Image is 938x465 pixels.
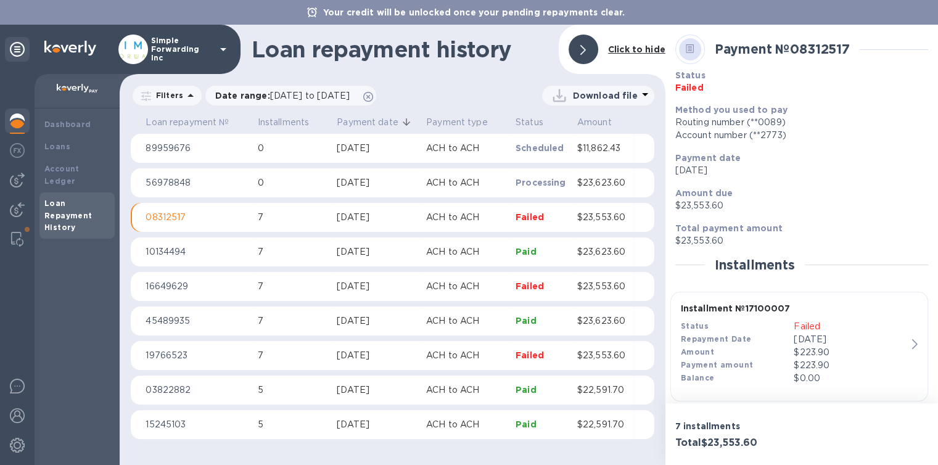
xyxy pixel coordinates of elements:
p: $23,553.60 [675,234,928,247]
p: Failed [516,349,567,361]
b: Balance [681,373,715,382]
h1: Loan repayment history [252,36,549,62]
p: Paid [516,384,567,396]
p: ACH to ACH [426,349,506,362]
div: Unpin categories [5,37,30,62]
p: Paid [516,245,567,258]
b: Amount [681,347,714,356]
b: Payment № 08312517 [715,41,850,57]
p: $22,591.70 [577,418,629,431]
b: Loans [44,142,70,151]
span: Amount [577,116,628,129]
p: $23,623.60 [577,245,629,258]
b: Your credit will be unlocked once your pending repayments clear. [323,7,625,17]
button: Installment №17100007StatusFailedRepayment Date[DATE]Amount$223.90Payment amount$223.90Balance$0.00 [670,292,928,401]
p: 7 [258,211,327,224]
p: Payment type [426,116,488,129]
h3: Total $23,553.60 [675,437,797,449]
div: Date range:[DATE] to [DATE] [205,86,376,105]
p: Installments [258,116,310,129]
b: Account Ledger [44,164,80,186]
p: 19766523 [146,349,247,362]
p: Simple Forwarding Inc [151,36,213,62]
p: 15245103 [146,418,247,431]
p: Loan repayment № [146,116,229,129]
b: Status [681,321,709,331]
div: [DATE] [337,142,416,155]
p: $0.00 [794,372,907,385]
p: 03822882 [146,384,247,397]
p: Paid [516,315,567,327]
span: Payment date [337,116,414,129]
p: $23,623.60 [577,176,629,189]
p: 7 [258,245,327,258]
div: [DATE] [337,384,416,397]
p: $23,553.60 [577,349,629,362]
span: Loan repayment № [146,116,245,129]
p: Download file [573,89,638,102]
p: [DATE] [675,164,928,177]
p: Scheduled [516,142,567,154]
p: 10134494 [146,245,247,258]
b: Total payment amount [675,223,783,233]
p: 7 installments [675,420,797,432]
div: [DATE] [337,176,416,189]
p: 0 [258,142,327,155]
div: [DATE] [337,280,416,293]
p: ACH to ACH [426,418,506,431]
p: 08312517 [146,211,247,224]
div: $223.90 [794,346,907,359]
p: 7 [258,349,327,362]
b: Dashboard [44,120,91,129]
b: Payment amount [681,360,754,369]
p: Processing [516,176,567,189]
div: [DATE] [337,418,416,431]
p: $23,553.60 [577,280,629,293]
div: Account number (**2773) [675,129,928,142]
p: [DATE] [794,333,907,346]
p: 89959676 [146,142,247,155]
span: Status [516,116,559,129]
p: $11,862.43 [577,142,629,155]
b: Loan Repayment History [44,199,93,232]
p: ACH to ACH [426,315,506,327]
p: 5 [258,418,327,431]
p: Filters [151,90,183,101]
div: Routing number (**0089) [675,116,928,129]
p: 45489935 [146,315,247,327]
b: Payment date [675,153,741,163]
p: Status [516,116,543,129]
b: Click to hide [608,44,665,54]
p: Failed [675,81,928,94]
p: ACH to ACH [426,384,506,397]
p: Date range : [215,89,356,102]
p: Failed [516,211,567,223]
p: Amount [577,116,612,129]
p: 16649629 [146,280,247,293]
b: Status [675,70,706,80]
p: ACH to ACH [426,245,506,258]
p: $23,553.60 [577,211,629,224]
span: [DATE] to [DATE] [270,91,350,101]
h2: Installments [715,257,795,273]
p: ACH to ACH [426,280,506,293]
p: $223.90 [794,359,907,372]
p: $22,591.70 [577,384,629,397]
p: $23,553.60 [675,199,928,212]
b: Repayment Date [681,334,752,344]
p: Failed [794,320,907,333]
p: 56978848 [146,176,247,189]
img: Foreign exchange [10,143,25,158]
p: Failed [516,280,567,292]
p: 7 [258,315,327,327]
p: 0 [258,176,327,189]
p: 7 [258,280,327,293]
p: $23,623.60 [577,315,629,327]
img: Logo [44,41,96,56]
span: Payment type [426,116,504,129]
b: Installment № 17100007 [681,303,791,313]
p: Payment date [337,116,398,129]
div: [DATE] [337,245,416,258]
div: [DATE] [337,349,416,362]
div: [DATE] [337,211,416,224]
